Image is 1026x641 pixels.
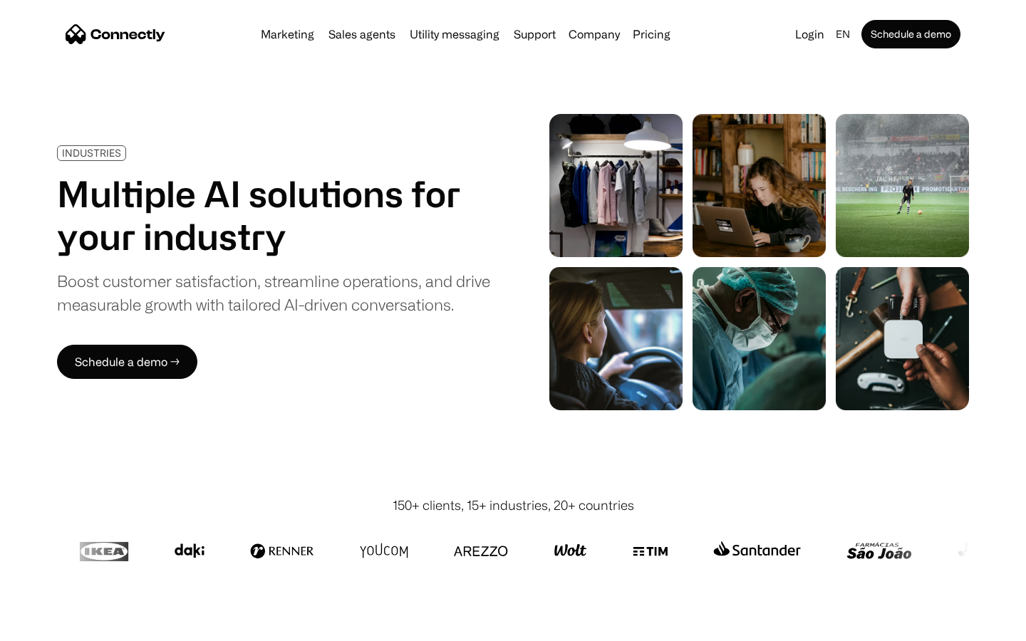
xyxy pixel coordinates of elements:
div: Boost customer satisfaction, streamline operations, and drive measurable growth with tailored AI-... [57,269,490,316]
a: Marketing [255,28,320,40]
a: Pricing [627,28,676,40]
a: Utility messaging [404,28,505,40]
div: INDUSTRIES [62,147,121,158]
a: Sales agents [323,28,401,40]
div: Company [569,24,620,44]
a: Schedule a demo [861,20,960,48]
div: 150+ clients, 15+ industries, 20+ countries [393,496,634,515]
a: Support [508,28,561,40]
div: en [836,24,850,44]
a: Login [789,24,830,44]
a: Schedule a demo → [57,345,197,379]
h1: Multiple AI solutions for your industry [57,172,490,258]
